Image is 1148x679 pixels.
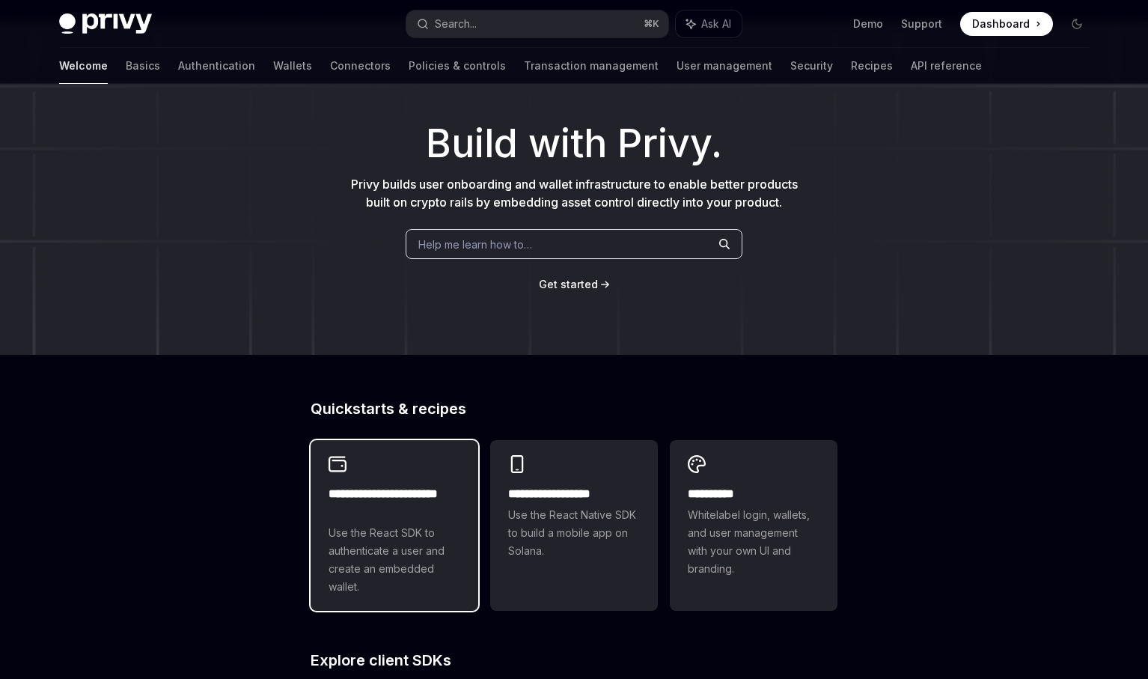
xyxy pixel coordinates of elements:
span: Use the React Native SDK to build a mobile app on Solana. [508,506,640,560]
a: Transaction management [524,48,659,84]
img: dark logo [59,13,152,34]
a: **** *****Whitelabel login, wallets, and user management with your own UI and branding. [670,440,837,611]
a: Recipes [851,48,893,84]
span: ⌘ K [644,18,659,30]
a: **** **** **** ***Use the React Native SDK to build a mobile app on Solana. [490,440,658,611]
span: Build with Privy. [426,130,722,157]
a: Authentication [178,48,255,84]
a: Get started [539,277,598,292]
span: Privy builds user onboarding and wallet infrastructure to enable better products built on crypto ... [351,177,798,210]
a: Dashboard [960,12,1053,36]
a: Demo [853,16,883,31]
div: Search... [435,15,477,33]
span: Explore client SDKs [311,653,451,668]
a: Wallets [273,48,312,84]
span: Ask AI [701,16,731,31]
button: Search...⌘K [406,10,668,37]
span: Get started [539,278,598,290]
a: Basics [126,48,160,84]
span: Dashboard [972,16,1030,31]
a: User management [677,48,772,84]
a: Support [901,16,942,31]
a: API reference [911,48,982,84]
span: Whitelabel login, wallets, and user management with your own UI and branding. [688,506,819,578]
span: Quickstarts & recipes [311,401,466,416]
span: Use the React SDK to authenticate a user and create an embedded wallet. [329,524,460,596]
a: Policies & controls [409,48,506,84]
a: Connectors [330,48,391,84]
a: Security [790,48,833,84]
a: Welcome [59,48,108,84]
button: Toggle dark mode [1065,12,1089,36]
span: Help me learn how to… [418,237,532,252]
button: Ask AI [676,10,742,37]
